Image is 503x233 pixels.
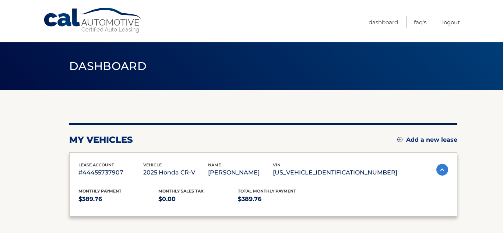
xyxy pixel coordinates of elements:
[208,167,273,178] p: [PERSON_NAME]
[442,16,460,28] a: Logout
[397,136,457,144] a: Add a new lease
[78,162,114,167] span: lease account
[208,162,221,167] span: name
[158,188,204,194] span: Monthly sales Tax
[397,137,402,142] img: add.svg
[238,188,296,194] span: Total Monthly Payment
[78,194,158,204] p: $389.76
[273,167,397,178] p: [US_VEHICLE_IDENTIFICATION_NUMBER]
[158,194,238,204] p: $0.00
[273,162,281,167] span: vin
[143,162,162,167] span: vehicle
[69,59,147,73] span: Dashboard
[238,194,318,204] p: $389.76
[143,167,208,178] p: 2025 Honda CR-V
[69,134,133,145] h2: my vehicles
[78,188,122,194] span: Monthly Payment
[414,16,426,28] a: FAQ's
[436,164,448,176] img: accordion-active.svg
[78,167,143,178] p: #44455737907
[43,7,143,33] a: Cal Automotive
[369,16,398,28] a: Dashboard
